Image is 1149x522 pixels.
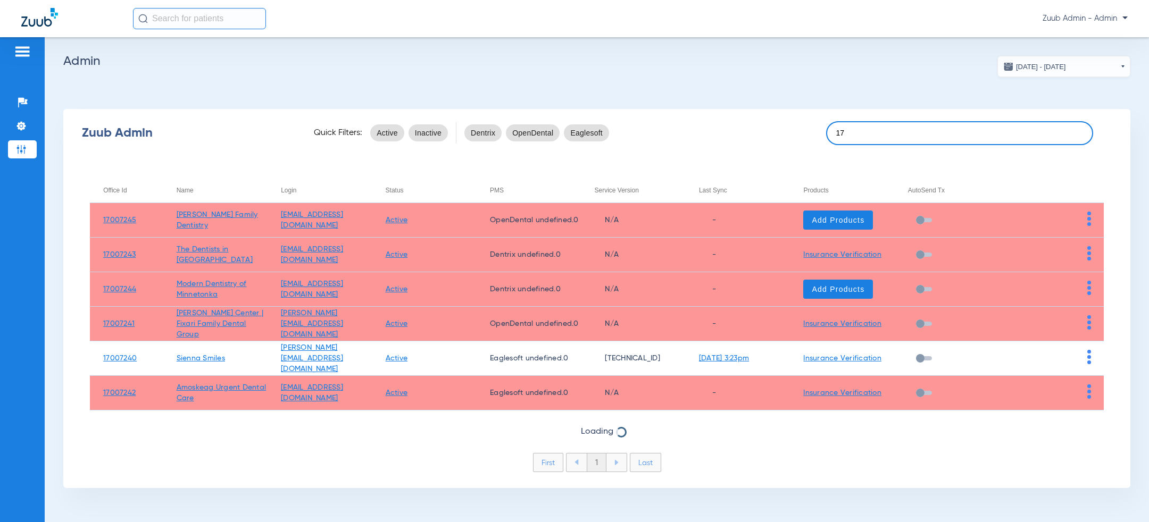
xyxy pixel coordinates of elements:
[594,184,638,196] div: Service Version
[281,184,296,196] div: Login
[103,285,136,293] a: 17007244
[812,284,864,294] span: Add Products
[803,389,881,397] a: Insurance Verification
[103,389,136,397] a: 17007242
[803,184,894,196] div: Products
[314,128,362,138] span: Quick Filters:
[377,128,398,138] span: Active
[464,122,609,144] mat-chip-listbox: pms-filters
[133,8,266,29] input: Search for patients
[803,320,881,327] a: Insurance Verification
[281,211,343,229] a: [EMAIL_ADDRESS][DOMAIN_NAME]
[103,184,127,196] div: Office Id
[82,128,295,138] div: Zuub Admin
[594,184,685,196] div: Service Version
[1087,350,1091,364] img: group-dot-blue.svg
[803,211,873,230] button: Add Products
[477,203,581,238] td: OpenDental undefined.0
[699,355,749,362] a: [DATE] 3:23pm
[477,238,581,272] td: Dentrix undefined.0
[103,216,136,224] a: 17007245
[1043,13,1128,24] span: Zuub Admin - Admin
[699,320,716,327] span: -
[699,389,716,397] span: -
[281,280,343,298] a: [EMAIL_ADDRESS][DOMAIN_NAME]
[281,309,343,338] a: [PERSON_NAME][EMAIL_ADDRESS][DOMAIN_NAME]
[490,184,504,196] div: PMS
[699,285,716,293] span: -
[581,307,685,341] td: N/A
[471,128,495,138] span: Dentrix
[63,56,1130,66] h2: Admin
[803,251,881,258] a: Insurance Verification
[581,341,685,376] td: [TECHNICAL_ID]
[803,280,873,299] button: Add Products
[177,246,253,264] a: The Dentists in [GEOGRAPHIC_DATA]
[908,184,999,196] div: AutoSend Tx
[63,426,1130,437] span: Loading
[386,389,408,397] a: Active
[386,251,408,258] a: Active
[826,121,1093,145] input: SEARCH office ID, email, name
[477,272,581,307] td: Dentrix undefined.0
[386,184,404,196] div: Status
[1087,281,1091,295] img: group-dot-blue.svg
[138,14,148,23] img: Search Icon
[386,184,477,196] div: Status
[574,459,579,465] img: arrow-left-blue.svg
[581,376,685,410] td: N/A
[281,384,343,402] a: [EMAIL_ADDRESS][DOMAIN_NAME]
[103,320,135,327] a: 17007241
[103,355,137,362] a: 17007240
[1003,61,1014,72] img: date.svg
[1087,246,1091,260] img: group-dot-blue.svg
[177,184,194,196] div: Name
[386,285,408,293] a: Active
[386,355,408,362] a: Active
[177,309,264,338] a: [PERSON_NAME] Center | Fixari Family Dental Group
[570,128,603,138] span: Eaglesoft
[699,184,727,196] div: Last Sync
[997,56,1130,77] button: [DATE] - [DATE]
[699,216,716,224] span: -
[477,307,581,341] td: OpenDental undefined.0
[177,355,225,362] a: Sienna Smiles
[1087,384,1091,399] img: group-dot-blue.svg
[490,184,581,196] div: PMS
[614,460,619,465] img: arrow-right-blue.svg
[21,8,58,27] img: Zuub Logo
[103,251,136,258] a: 17007243
[699,251,716,258] span: -
[177,184,268,196] div: Name
[1087,212,1091,226] img: group-dot-blue.svg
[103,184,163,196] div: Office Id
[177,211,258,229] a: [PERSON_NAME] Family Dentistry
[699,184,790,196] div: Last Sync
[281,246,343,264] a: [EMAIL_ADDRESS][DOMAIN_NAME]
[477,376,581,410] td: Eaglesoft undefined.0
[477,341,581,376] td: Eaglesoft undefined.0
[281,344,343,373] a: [PERSON_NAME][EMAIL_ADDRESS][DOMAIN_NAME]
[1087,315,1091,330] img: group-dot-blue.svg
[908,184,945,196] div: AutoSend Tx
[581,203,685,238] td: N/A
[803,184,828,196] div: Products
[386,216,408,224] a: Active
[533,453,563,472] li: First
[581,238,685,272] td: N/A
[587,453,606,472] li: 1
[803,355,881,362] a: Insurance Verification
[281,184,372,196] div: Login
[14,45,31,58] img: hamburger-icon
[177,384,267,402] a: Amoskeag Urgent Dental Care
[581,272,685,307] td: N/A
[812,215,864,225] span: Add Products
[1096,471,1149,522] iframe: Chat Widget
[386,320,408,327] a: Active
[512,128,553,138] span: OpenDental
[415,128,442,138] span: Inactive
[370,122,448,144] mat-chip-listbox: status-filters
[630,453,661,472] li: Last
[177,280,247,298] a: Modern Dentistry of Minnetonka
